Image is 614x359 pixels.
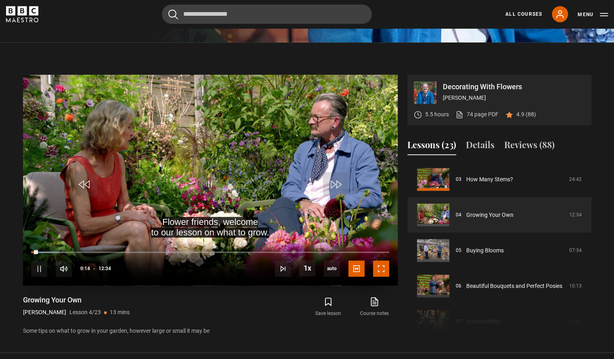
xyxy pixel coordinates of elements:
[466,211,513,219] a: Growing Your Own
[56,260,72,277] button: Mute
[23,327,398,335] p: Some tips on what to grow in your garden, however large or small it may be
[275,260,291,277] button: Next Lesson
[299,260,315,276] button: Playback Rate
[407,138,456,155] button: Lessons (23)
[348,260,365,277] button: Captions
[324,260,340,277] span: auto
[168,9,178,19] button: Submit the search query
[31,260,47,277] button: Pause
[23,75,398,286] video-js: Video Player
[23,295,130,305] h1: Growing Your Own
[455,110,499,119] a: 74 page PDF
[516,110,536,119] p: 4.9 (88)
[373,260,389,277] button: Fullscreen
[162,4,372,24] input: Search
[504,138,555,155] button: Reviews (88)
[443,94,585,102] p: [PERSON_NAME]
[110,308,130,317] p: 13 mins
[6,6,38,22] svg: BBC Maestro
[443,83,585,90] p: Decorating With Flowers
[324,260,340,277] div: Current quality: 720p
[23,308,66,317] p: [PERSON_NAME]
[80,261,90,276] span: 0:14
[98,261,111,276] span: 12:34
[466,175,513,184] a: How Many Stems?
[425,110,449,119] p: 5.5 hours
[93,266,95,271] span: -
[466,246,504,255] a: Buying Blooms
[351,295,397,319] a: Course notes
[305,295,351,319] button: Save lesson
[466,282,562,290] a: Beautiful Bouquets and Perfect Posies
[69,308,101,317] p: Lesson 4/23
[505,10,542,18] a: All Courses
[31,252,389,253] div: Progress Bar
[578,10,608,19] button: Toggle navigation
[466,138,495,155] button: Details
